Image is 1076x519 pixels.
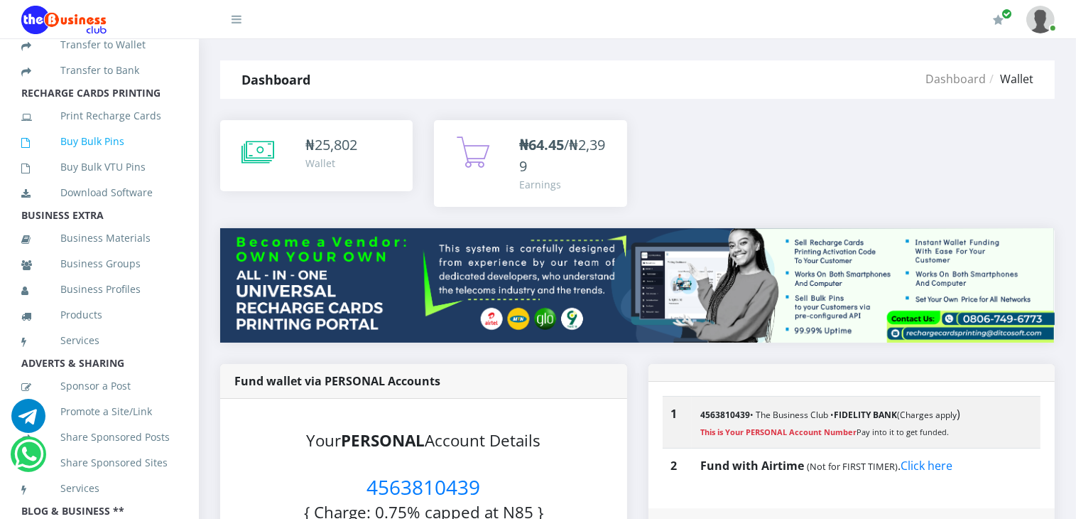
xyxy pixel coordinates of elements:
strong: Fund wallet via PERSONAL Accounts [234,373,440,389]
span: /₦2,399 [519,135,605,176]
small: Pay into it to get funded. [700,427,949,437]
small: • The Business Club • (Charges apply [700,409,957,421]
a: Dashboard [925,71,986,87]
a: Sponsor a Post [21,370,178,402]
a: Buy Bulk Pins [21,125,178,158]
th: 2 [663,449,692,483]
a: Business Groups [21,247,178,280]
li: Wallet [986,70,1033,87]
b: Fund with Airtime [700,458,804,473]
a: Click here [901,458,952,473]
img: multitenant_rcp.png [220,228,1055,343]
i: Renew/Upgrade Subscription [993,14,1004,26]
strong: This is Your PERSONAL Account Number [700,427,857,437]
a: Download Software [21,176,178,209]
span: Renew/Upgrade Subscription [1001,9,1012,19]
a: Services [21,472,178,505]
a: Buy Bulk VTU Pins [21,151,178,183]
a: Promote a Site/Link [21,395,178,428]
div: Wallet [305,156,357,171]
td: . [692,449,1040,483]
a: Chat for support [14,448,43,471]
a: Business Materials [21,222,178,255]
a: Transfer to Wallet [21,28,178,61]
a: Products [21,299,178,331]
strong: Dashboard [241,71,310,88]
a: Services [21,324,178,357]
th: 1 [663,397,692,449]
small: Your Account Details [306,429,540,451]
b: FIDELITY BANK [834,409,897,421]
a: Print Recharge Cards [21,100,178,132]
a: Business Profiles [21,273,178,306]
b: PERSONAL [341,429,425,451]
a: ₦64.45/₦2,399 Earnings [434,120,626,207]
img: Logo [21,6,107,34]
td: ) [692,397,1040,449]
small: (Not for FIRST TIMER) [807,460,898,473]
div: ₦ [305,134,357,156]
span: 4563810439 [366,473,480,501]
a: Share Sponsored Sites [21,446,178,479]
b: 4563810439 [700,409,750,421]
img: User [1026,6,1055,33]
a: Transfer to Bank [21,54,178,87]
div: Earnings [519,177,612,192]
a: ₦25,802 Wallet [220,120,413,191]
b: ₦64.45 [519,135,564,154]
a: Chat for support [11,410,45,433]
span: 25,802 [315,135,357,154]
a: Share Sponsored Posts [21,421,178,454]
